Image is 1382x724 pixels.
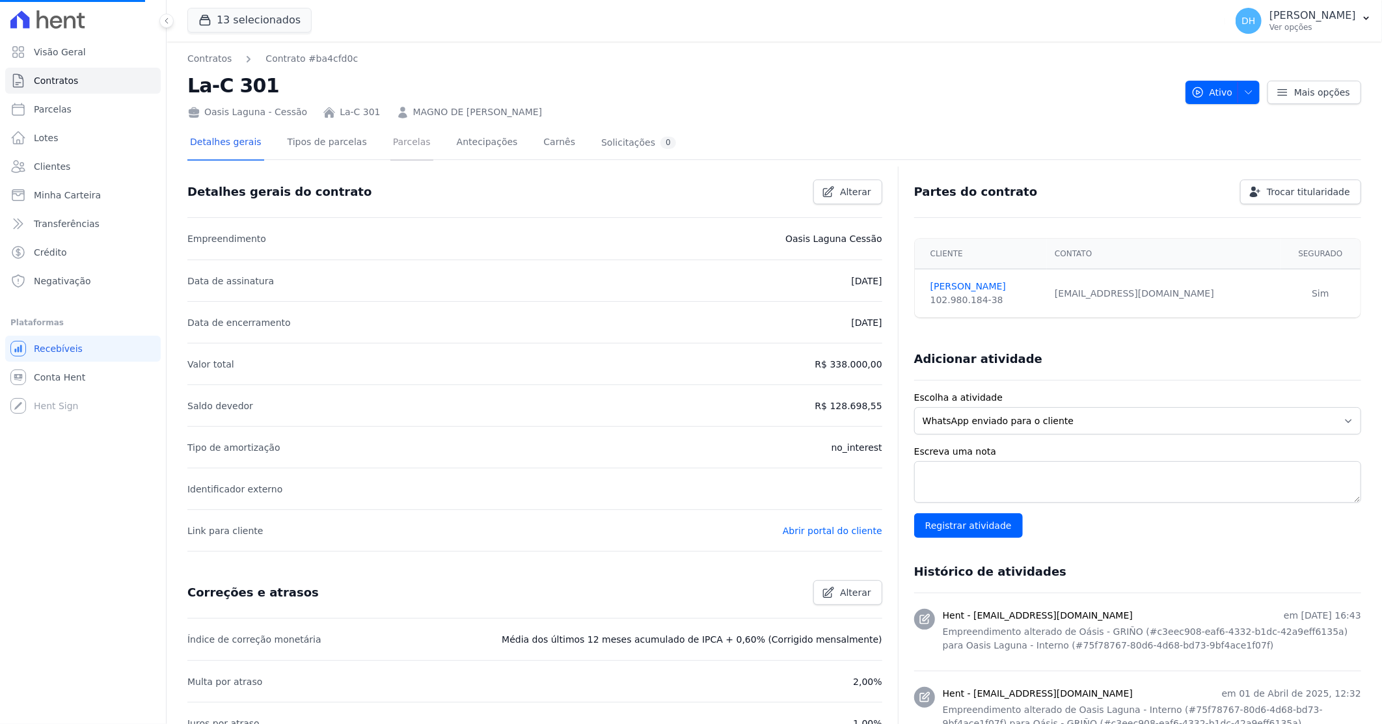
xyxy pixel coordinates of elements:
p: [DATE] [851,273,882,289]
th: Segurado [1280,239,1361,269]
h3: Hent - [EMAIL_ADDRESS][DOMAIN_NAME] [943,609,1133,623]
div: 0 [660,137,676,149]
p: Data de encerramento [187,315,291,330]
span: Alterar [840,185,871,198]
p: Índice de correção monetária [187,632,321,647]
input: Registrar atividade [914,513,1023,538]
p: Empreendimento alterado de Oásis - GRIÑO (#c3eec908-eaf6-4332-b1dc-42a9eff6135a) para Oasis Lagun... [943,625,1361,652]
div: Plataformas [10,315,156,330]
button: 13 selecionados [187,8,312,33]
a: [PERSON_NAME] [930,280,1039,293]
p: Link para cliente [187,523,263,539]
span: Clientes [34,160,70,173]
p: Média dos últimos 12 meses acumulado de IPCA + 0,60% (Corrigido mensalmente) [502,632,882,647]
span: Recebíveis [34,342,83,355]
a: MAGNO DE [PERSON_NAME] [413,105,543,119]
h3: Histórico de atividades [914,564,1066,580]
a: La-C 301 [340,105,380,119]
h3: Detalhes gerais do contrato [187,184,372,200]
span: Visão Geral [34,46,86,59]
span: DH [1241,16,1255,25]
h3: Correções e atrasos [187,585,319,600]
p: 2,00% [853,674,882,690]
a: Parcelas [5,96,161,122]
a: Alterar [813,180,882,204]
p: no_interest [832,440,882,455]
span: Negativação [34,275,91,288]
th: Contato [1047,239,1280,269]
a: Tipos de parcelas [285,126,370,161]
td: Sim [1280,269,1361,318]
span: Trocar titularidade [1267,185,1350,198]
p: Oasis Laguna Cessão [785,231,882,247]
nav: Breadcrumb [187,52,1175,66]
p: [DATE] [851,315,882,330]
a: Clientes [5,154,161,180]
p: Valor total [187,356,234,372]
h3: Adicionar atividade [914,351,1042,367]
h2: La-C 301 [187,71,1175,100]
p: [PERSON_NAME] [1269,9,1356,22]
p: em [DATE] 16:43 [1284,609,1361,623]
a: Alterar [813,580,882,605]
a: Abrir portal do cliente [783,526,882,536]
p: Identificador externo [187,481,282,497]
span: Crédito [34,246,67,259]
p: Multa por atraso [187,674,262,690]
nav: Breadcrumb [187,52,358,66]
span: Lotes [34,131,59,144]
label: Escolha a atividade [914,391,1361,405]
a: Crédito [5,239,161,265]
a: Minha Carteira [5,182,161,208]
p: R$ 338.000,00 [815,356,882,372]
span: Ativo [1191,81,1233,104]
h3: Partes do contrato [914,184,1038,200]
span: Alterar [840,586,871,599]
h3: Hent - [EMAIL_ADDRESS][DOMAIN_NAME] [943,687,1133,701]
span: Contratos [34,74,78,87]
a: Contratos [5,68,161,94]
a: Mais opções [1267,81,1361,104]
span: Parcelas [34,103,72,116]
p: Ver opções [1269,22,1356,33]
button: DH [PERSON_NAME] Ver opções [1225,3,1382,39]
a: Visão Geral [5,39,161,65]
div: [EMAIL_ADDRESS][DOMAIN_NAME] [1055,287,1273,301]
div: 102.980.184-38 [930,293,1039,307]
a: Parcelas [390,126,433,161]
p: Empreendimento [187,231,266,247]
a: Lotes [5,125,161,151]
a: Negativação [5,268,161,294]
a: Contratos [187,52,232,66]
span: Minha Carteira [34,189,101,202]
span: Mais opções [1294,86,1350,99]
a: Transferências [5,211,161,237]
p: Saldo devedor [187,398,253,414]
div: Oasis Laguna - Cessão [187,105,307,119]
label: Escreva uma nota [914,445,1361,459]
a: Recebíveis [5,336,161,362]
a: Detalhes gerais [187,126,264,161]
span: Conta Hent [34,371,85,384]
a: Solicitações0 [599,126,679,161]
a: Conta Hent [5,364,161,390]
span: Transferências [34,217,100,230]
p: Tipo de amortização [187,440,280,455]
th: Cliente [915,239,1047,269]
button: Ativo [1186,81,1260,104]
a: Contrato #ba4cfd0c [265,52,358,66]
div: Solicitações [601,137,676,149]
p: Data de assinatura [187,273,274,289]
a: Trocar titularidade [1240,180,1361,204]
a: Antecipações [454,126,521,161]
p: em 01 de Abril de 2025, 12:32 [1222,687,1361,701]
p: R$ 128.698,55 [815,398,882,414]
a: Carnês [541,126,578,161]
